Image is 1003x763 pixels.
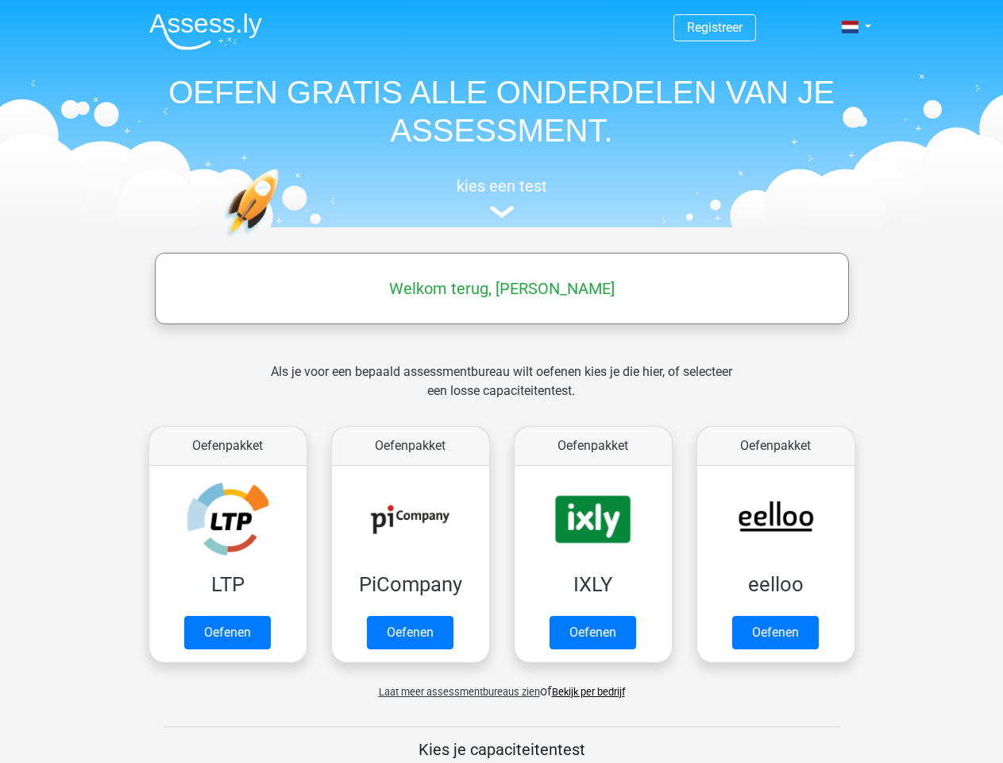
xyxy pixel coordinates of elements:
span: Laat meer assessmentbureaus zien [379,686,540,698]
img: assessment [490,206,514,218]
div: Als je voor een bepaald assessmentbureau wilt oefenen kies je die hier, of selecteer een losse ca... [258,362,745,420]
h1: OEFEN GRATIS ALLE ONDERDELEN VAN JE ASSESSMENT. [137,73,867,149]
a: Oefenen [732,616,819,649]
h5: kies een test [137,176,867,196]
img: oefenen [224,168,341,312]
a: Bekijk per bedrijf [552,686,625,698]
img: Assessly [149,13,262,50]
a: kies een test [137,176,867,219]
h5: Kies je capaciteitentest [163,740,841,759]
h5: Welkom terug, [PERSON_NAME] [163,279,841,298]
a: Oefenen [367,616,453,649]
a: Registreer [687,20,743,35]
div: of [137,669,867,701]
a: Oefenen [184,616,271,649]
a: Oefenen [550,616,636,649]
